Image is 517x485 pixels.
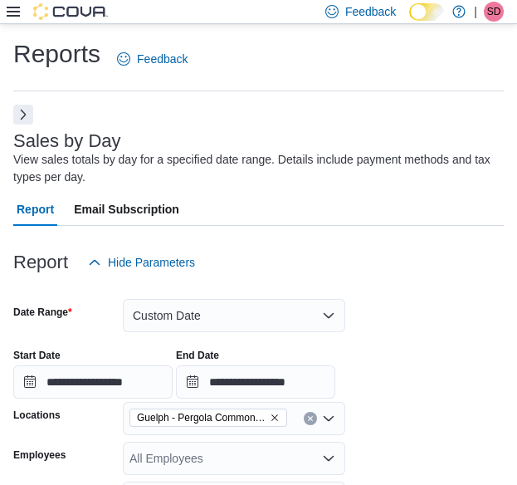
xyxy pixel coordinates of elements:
button: Custom Date [123,299,345,332]
button: Clear input [304,412,317,425]
h1: Reports [13,37,100,71]
img: Cova [33,3,108,20]
span: Guelph - Pergola Commons - Fire & Flower [129,409,287,427]
div: View sales totals by day for a specified date range. Details include payment methods and tax type... [13,151,495,186]
button: Open list of options [322,412,335,425]
p: | [474,2,477,22]
span: Email Subscription [74,193,179,226]
button: Remove Guelph - Pergola Commons - Fire & Flower from selection in this group [270,413,280,423]
button: Open list of options [322,452,335,465]
span: Report [17,193,54,226]
span: Feedback [137,51,188,67]
span: Dark Mode [409,21,410,22]
button: Next [13,105,33,125]
h3: Report [13,252,68,272]
h3: Sales by Day [13,131,121,151]
label: End Date [176,349,219,362]
label: Locations [13,409,61,422]
input: Dark Mode [409,3,444,21]
span: SD [487,2,501,22]
label: Employees [13,448,66,462]
span: Guelph - Pergola Commons - Fire & Flower [137,409,266,426]
div: Sarah Dunlop [484,2,504,22]
label: Start Date [13,349,61,362]
input: Press the down key to open a popover containing a calendar. [176,365,335,399]
a: Feedback [110,42,194,76]
button: Hide Parameters [81,246,202,279]
span: Hide Parameters [108,254,195,271]
label: Date Range [13,306,72,319]
span: Feedback [345,3,396,20]
input: Press the down key to open a popover containing a calendar. [13,365,173,399]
